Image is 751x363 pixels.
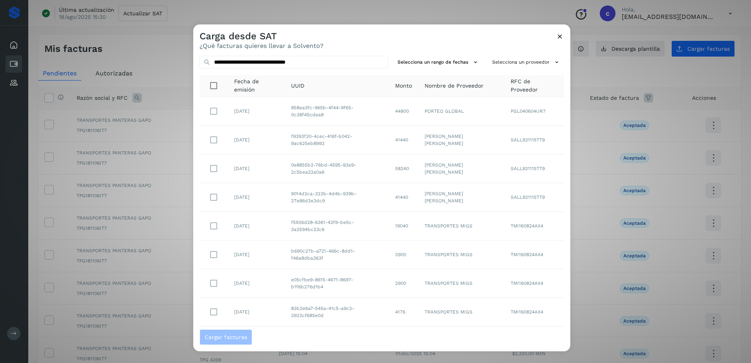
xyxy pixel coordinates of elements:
[285,126,389,154] td: f9393f30-4cec-416f-b042-9ac625eb8993
[285,183,389,212] td: 9014d2ca-323b-4d4b-939b-27e86d3e3dc9
[228,126,285,154] td: [DATE]
[234,78,278,94] span: Fecha de emisión
[285,154,389,183] td: 0e8855b2-76bd-4595-93e9-2c5bea22a0a6
[228,183,285,212] td: [DATE]
[418,269,505,298] td: TRANSPORTES MIGS
[285,212,389,240] td: f5936d28-6361-42f9-be5c-3a2594bc23c6
[504,240,564,269] td: TMI160824AX4
[389,97,418,126] td: 44800
[285,298,389,326] td: 83b2e6a7-545a-41c5-a9c2-2923cf685e0d
[205,334,247,340] span: Cargar facturas
[389,154,418,183] td: 58240
[504,126,564,154] td: SALL921115TT9
[504,212,564,240] td: TMI160824AX4
[394,56,483,69] button: Selecciona un rango de fechas
[285,97,389,126] td: 858ea3fc-965b-4f44-9f65-0c38f45cdea8
[504,269,564,298] td: TMI160824AX4
[489,56,564,69] button: Selecciona un proveedor
[389,326,418,355] td: 41440
[228,326,285,355] td: [DATE]
[228,154,285,183] td: [DATE]
[200,31,324,42] h3: Carga desde SAT
[418,126,505,154] td: [PERSON_NAME] [PERSON_NAME]
[395,82,412,90] span: Monto
[504,298,564,326] td: TMI160824AX4
[285,326,389,355] td: 946e6b9d-f7a3-4ae4-9b9d-8e5798ae42e5
[389,183,418,212] td: 41440
[228,240,285,269] td: [DATE]
[425,82,484,90] span: Nombre de Proveedor
[389,240,418,269] td: 2900
[504,183,564,212] td: SALL921115TT9
[200,329,252,345] button: Cargar facturas
[228,269,285,298] td: [DATE]
[418,298,505,326] td: TRANSPORTES MIGS
[389,126,418,154] td: 41440
[418,183,505,212] td: [PERSON_NAME] [PERSON_NAME]
[418,154,505,183] td: [PERSON_NAME] [PERSON_NAME]
[504,97,564,126] td: PGL040604UR7
[418,240,505,269] td: TRANSPORTES MIGS
[511,78,558,94] span: RFC de Proveedor
[285,240,389,269] td: b690c27b-a721-466c-8dd1-f46a8dba363f
[228,97,285,126] td: [DATE]
[389,269,418,298] td: 2900
[291,82,304,90] span: UUID
[418,97,505,126] td: PORTEO GLOBAL
[228,212,285,240] td: [DATE]
[504,154,564,183] td: SALL921115TT9
[504,326,564,355] td: TMI160824AX4
[200,42,324,49] p: ¿Qué facturas quieres llevar a Solvento?
[389,212,418,240] td: 19040
[228,298,285,326] td: [DATE]
[389,298,418,326] td: 4176
[418,326,505,355] td: TRANSPORTES MIGS
[418,212,505,240] td: TRANSPORTES MIGS
[285,269,389,298] td: e05cfbe9-8615-4671-8697-b1f6b276d1b4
